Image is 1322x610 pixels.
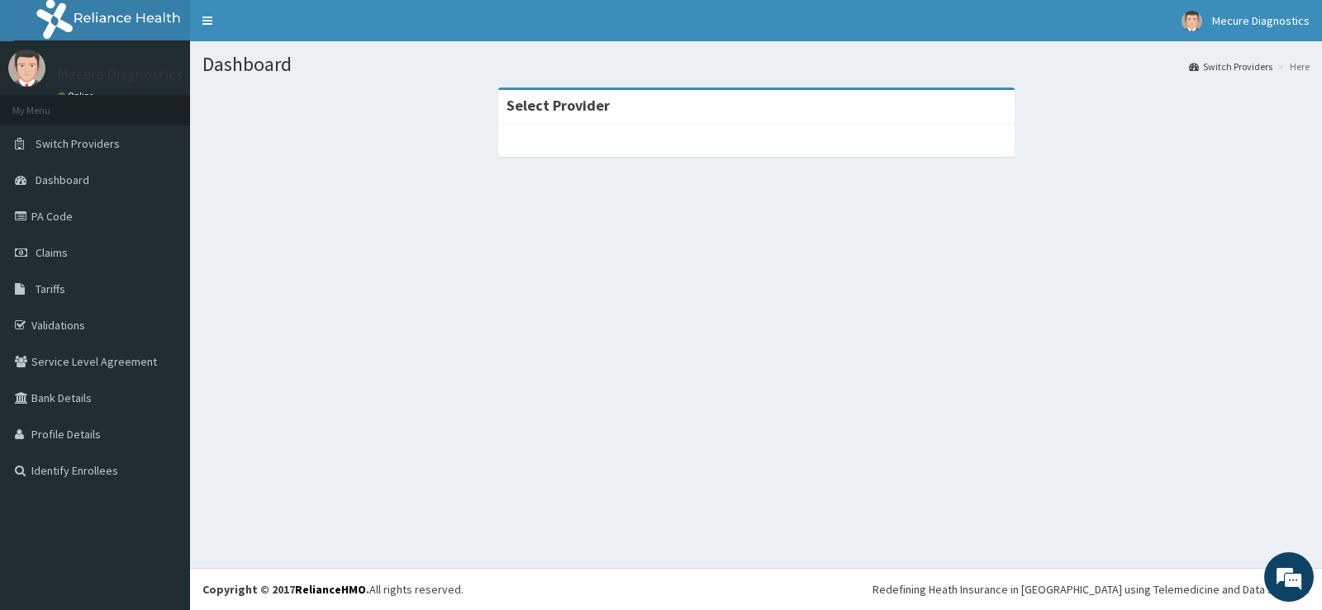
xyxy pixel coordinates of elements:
[873,581,1310,598] div: Redefining Heath Insurance in [GEOGRAPHIC_DATA] using Telemedicine and Data Science!
[58,90,97,102] a: Online
[190,568,1322,610] footer: All rights reserved.
[8,50,45,87] img: User Image
[36,281,65,296] span: Tariffs
[36,173,89,187] span: Dashboard
[295,582,366,597] a: RelianceHMO
[1212,13,1310,28] span: Mecure Diagnostics
[506,96,610,115] strong: Select Provider
[202,54,1310,75] h1: Dashboard
[1182,11,1202,31] img: User Image
[1274,59,1310,73] li: Here
[1189,59,1272,73] a: Switch Providers
[36,136,120,151] span: Switch Providers
[58,67,183,82] p: Mecure Diagnostics
[202,582,369,597] strong: Copyright © 2017 .
[36,245,68,260] span: Claims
